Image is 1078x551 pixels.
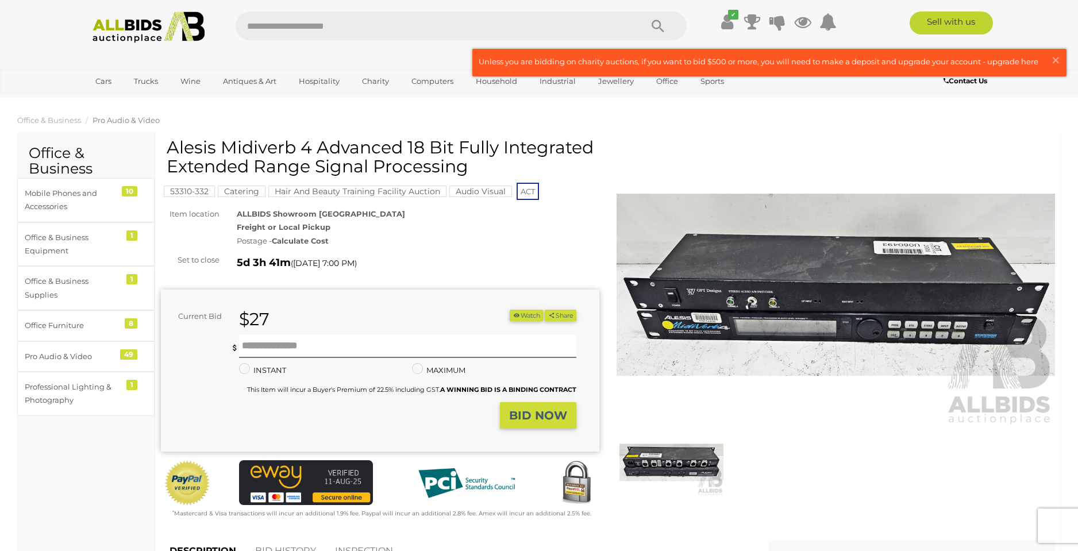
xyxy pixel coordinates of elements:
[25,231,120,258] div: Office & Business Equipment
[591,72,641,91] a: Jewellery
[126,274,137,284] div: 1
[545,310,576,322] button: Share
[93,115,160,125] a: Pro Audio & Video
[17,115,81,125] a: Office & Business
[449,187,512,196] a: Audio Visual
[355,72,396,91] a: Charity
[239,364,286,377] label: INSTANT
[173,72,208,91] a: Wine
[17,222,155,267] a: Office & Business Equipment 1
[126,230,137,241] div: 1
[17,178,155,222] a: Mobile Phones and Accessories 10
[629,11,687,40] button: Search
[122,186,137,196] div: 10
[517,183,539,200] span: ACT
[126,72,165,91] a: Trucks
[167,138,596,176] h1: Alesis Midiverb 4 Advanced 18 Bit Fully Integrated Extended Range Signal Processing
[164,186,215,197] mark: 53310-332
[25,187,120,214] div: Mobile Phones and Accessories
[619,429,723,496] img: Alesis Midiverb 4 Advanced 18 Bit Fully Integrated Extended Range Signal Processing
[239,309,269,330] strong: $27
[293,258,355,268] span: [DATE] 7:00 PM
[649,72,686,91] a: Office
[120,349,137,360] div: 49
[412,364,465,377] label: MAXIMUM
[532,72,583,91] a: Industrial
[718,11,736,32] a: ✔
[409,460,524,506] img: PCI DSS compliant
[404,72,461,91] a: Computers
[944,76,987,85] b: Contact Us
[944,75,990,87] a: Contact Us
[152,207,228,221] div: Item location
[25,350,120,363] div: Pro Audio & Video
[468,72,525,91] a: Household
[17,266,155,310] a: Office & Business Supplies 1
[25,275,120,302] div: Office & Business Supplies
[88,91,184,110] a: [GEOGRAPHIC_DATA]
[17,372,155,416] a: Professional Lighting & Photography 1
[172,510,591,517] small: Mastercard & Visa transactions will incur an additional 1.9% fee. Paypal will incur an additional...
[237,222,330,232] strong: Freight or Local Pickup
[449,186,512,197] mark: Audio Visual
[218,187,265,196] a: Catering
[509,409,567,422] strong: BID NOW
[239,460,373,505] img: eWAY Payment Gateway
[291,72,347,91] a: Hospitality
[1050,49,1061,71] span: ×
[617,144,1055,426] img: Alesis Midiverb 4 Advanced 18 Bit Fully Integrated Extended Range Signal Processing
[88,72,119,91] a: Cars
[553,460,599,506] img: Secured by Rapid SSL
[910,11,993,34] a: Sell with us
[86,11,211,43] img: Allbids.com.au
[17,310,155,341] a: Office Furniture 8
[215,72,284,91] a: Antiques & Art
[152,253,228,267] div: Set to close
[268,186,446,197] mark: Hair And Beauty Training Facility Auction
[17,341,155,372] a: Pro Audio & Video 49
[237,256,291,269] strong: 5d 3h 41m
[29,145,143,177] h2: Office & Business
[728,10,738,20] i: ✔
[500,402,576,429] button: BID NOW
[247,386,576,394] small: This Item will incur a Buyer's Premium of 22.5% including GST.
[272,236,329,245] strong: Calculate Cost
[218,186,265,197] mark: Catering
[510,310,543,322] button: Watch
[268,187,446,196] a: Hair And Beauty Training Facility Auction
[440,386,576,394] b: A WINNING BID IS A BINDING CONTRACT
[164,187,215,196] a: 53310-332
[125,318,137,329] div: 8
[510,310,543,322] li: Watch this item
[164,460,211,506] img: Official PayPal Seal
[237,209,405,218] strong: ALLBIDS Showroom [GEOGRAPHIC_DATA]
[126,380,137,390] div: 1
[693,72,731,91] a: Sports
[25,380,120,407] div: Professional Lighting & Photography
[161,310,230,323] div: Current Bid
[25,319,120,332] div: Office Furniture
[237,234,599,248] div: Postage -
[291,259,357,268] span: ( )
